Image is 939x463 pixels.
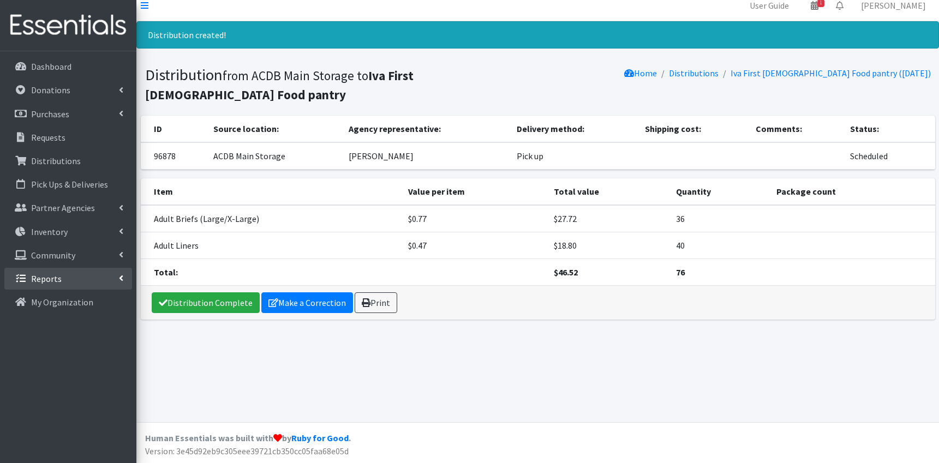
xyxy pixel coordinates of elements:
[4,244,132,266] a: Community
[152,292,260,313] a: Distribution Complete
[31,226,68,237] p: Inventory
[145,65,534,103] h1: Distribution
[638,116,749,142] th: Shipping cost:
[145,68,414,103] small: from ACDB Main Storage to
[669,205,770,232] td: 36
[31,297,93,308] p: My Organization
[291,432,349,443] a: Ruby for Good
[4,127,132,148] a: Requests
[141,142,207,170] td: 96878
[624,68,657,79] a: Home
[4,56,132,77] a: Dashboard
[547,205,669,232] td: $27.72
[402,178,547,205] th: Value per item
[554,267,578,278] strong: $46.52
[207,116,343,142] th: Source location:
[145,68,414,103] b: Iva First [DEMOGRAPHIC_DATA] Food pantry
[31,61,71,72] p: Dashboard
[141,116,207,142] th: ID
[770,178,935,205] th: Package count
[844,116,935,142] th: Status:
[145,432,351,443] strong: Human Essentials was built with by .
[342,142,510,170] td: [PERSON_NAME]
[31,250,75,261] p: Community
[4,103,132,125] a: Purchases
[31,179,108,190] p: Pick Ups & Deliveries
[31,109,69,119] p: Purchases
[731,68,931,79] a: Iva First [DEMOGRAPHIC_DATA] Food pantry ([DATE])
[510,142,639,170] td: Pick up
[136,21,939,49] div: Distribution created!
[207,142,343,170] td: ACDB Main Storage
[547,232,669,259] td: $18.80
[676,267,685,278] strong: 76
[547,178,669,205] th: Total value
[154,267,178,278] strong: Total:
[4,79,132,101] a: Donations
[510,116,639,142] th: Delivery method:
[4,197,132,219] a: Partner Agencies
[141,205,402,232] td: Adult Briefs (Large/X-Large)
[31,155,81,166] p: Distributions
[141,178,402,205] th: Item
[31,202,95,213] p: Partner Agencies
[749,116,844,142] th: Comments:
[844,142,935,170] td: Scheduled
[4,173,132,195] a: Pick Ups & Deliveries
[669,68,719,79] a: Distributions
[31,132,65,143] p: Requests
[402,232,547,259] td: $0.47
[141,232,402,259] td: Adult Liners
[4,268,132,290] a: Reports
[4,291,132,313] a: My Organization
[402,205,547,232] td: $0.77
[261,292,353,313] a: Make a Correction
[342,116,510,142] th: Agency representative:
[669,178,770,205] th: Quantity
[31,85,70,95] p: Donations
[4,221,132,243] a: Inventory
[145,446,349,456] span: Version: 3e45d92eb9c305eee39721cb350cc05faa68e05d
[4,7,132,44] img: HumanEssentials
[355,292,397,313] a: Print
[4,150,132,172] a: Distributions
[31,273,62,284] p: Reports
[669,232,770,259] td: 40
